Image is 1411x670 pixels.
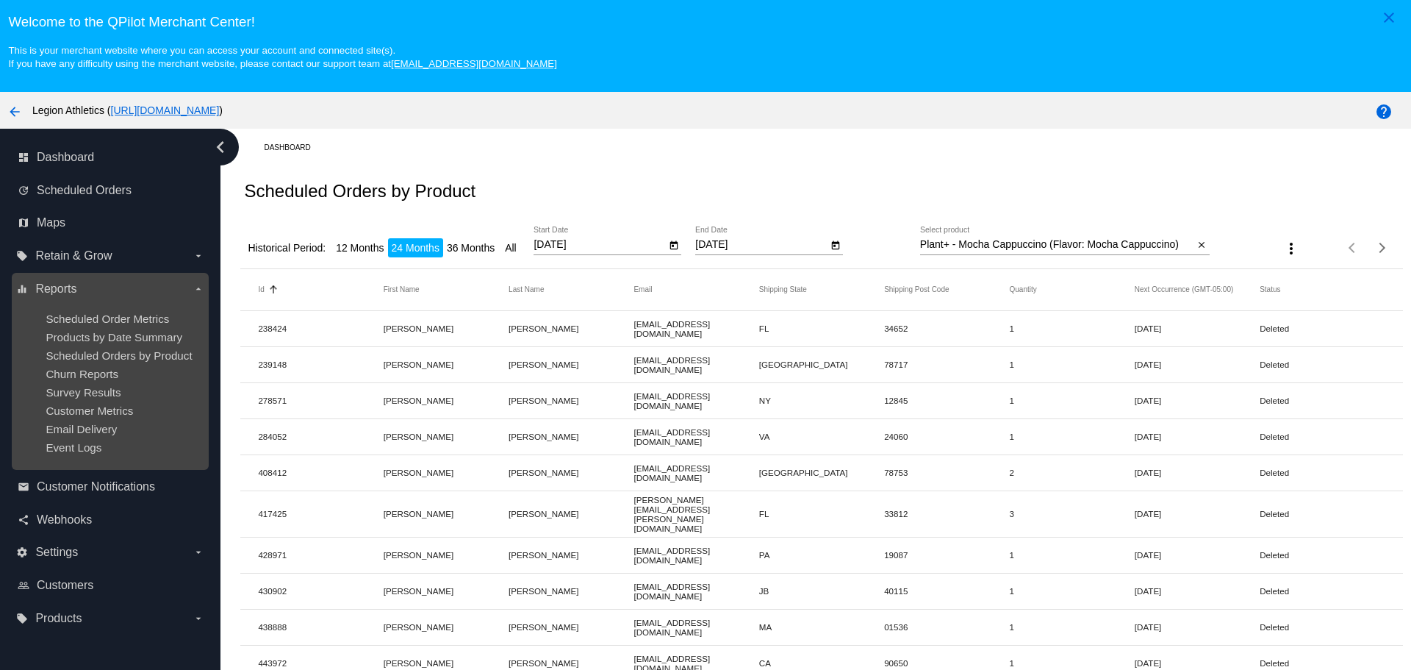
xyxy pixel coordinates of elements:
[391,58,557,69] a: [EMAIL_ADDRESS][DOMAIN_NAME]
[1135,428,1260,445] mat-cell: [DATE]
[18,574,204,597] a: people_outline Customers
[1135,285,1233,294] button: Change sorting for NextOccurrenceUtc
[258,285,264,294] button: Change sorting for Id
[759,320,884,337] mat-cell: FL
[509,505,633,522] mat-cell: [PERSON_NAME]
[633,614,758,641] mat-cell: [EMAIL_ADDRESS][DOMAIN_NAME]
[258,392,383,409] mat-cell: 278571
[35,546,78,559] span: Settings
[633,542,758,569] mat-cell: [EMAIL_ADDRESS][DOMAIN_NAME]
[1260,320,1385,337] mat-cell: Deleted
[884,619,1009,635] mat-cell: 01536
[193,283,204,295] i: arrow_drop_down
[633,491,758,537] mat-cell: [PERSON_NAME][EMAIL_ADDRESS][PERSON_NAME][DOMAIN_NAME]
[443,238,498,257] li: 36 Months
[1260,392,1385,409] mat-cell: Deleted
[1009,582,1134,599] mat-cell: 1
[1135,356,1260,373] mat-cell: [DATE]
[384,505,509,522] mat-cell: [PERSON_NAME]
[384,356,509,373] mat-cell: [PERSON_NAME]
[46,368,118,380] a: Churn Reports
[18,179,204,202] a: update Scheduled Orders
[1196,240,1207,252] mat-icon: close
[501,238,520,257] li: All
[1009,285,1036,294] button: Change sorting for Quantity
[1135,392,1260,409] mat-cell: [DATE]
[666,237,681,252] button: Open calendar
[1368,233,1397,263] button: Next page
[695,239,827,251] input: End Date
[1009,619,1134,635] mat-cell: 1
[1009,546,1134,563] mat-cell: 1
[1135,619,1260,635] mat-cell: [DATE]
[388,238,443,257] li: 24 Months
[633,578,758,605] mat-cell: [EMAIL_ADDRESS][DOMAIN_NAME]
[509,464,633,481] mat-cell: [PERSON_NAME]
[1380,9,1398,26] mat-icon: close
[1135,464,1260,481] mat-cell: [DATE]
[1009,356,1134,373] mat-cell: 1
[1260,582,1385,599] mat-cell: Deleted
[1338,233,1368,263] button: Previous page
[759,505,884,522] mat-cell: FL
[384,392,509,409] mat-cell: [PERSON_NAME]
[35,282,76,296] span: Reports
[193,613,204,624] i: arrow_drop_down
[633,352,758,378] mat-cell: [EMAIL_ADDRESS][DOMAIN_NAME]
[509,392,633,409] mat-cell: [PERSON_NAME]
[384,464,509,481] mat-cell: [PERSON_NAME]
[46,313,169,325] a: Scheduled Order Metrics
[1260,619,1385,635] mat-cell: Deleted
[37,579,93,592] span: Customers
[18,481,29,493] i: email
[6,103,24,121] mat-icon: arrow_back
[384,546,509,563] mat-cell: [PERSON_NAME]
[509,619,633,635] mat-cell: [PERSON_NAME]
[1009,505,1134,522] mat-cell: 3
[193,546,204,558] i: arrow_drop_down
[18,508,204,532] a: share Webhooks
[18,146,204,169] a: dashboard Dashboard
[8,14,1402,30] h3: Welcome to the QPilot Merchant Center!
[46,331,182,343] a: Products by Date Summary
[1135,546,1260,563] mat-cell: [DATE]
[827,237,843,252] button: Open calendar
[258,582,383,599] mat-cell: 430902
[35,249,112,263] span: Retain & Grow
[1194,238,1210,253] button: Clear
[46,441,101,454] a: Event Logs
[1282,240,1300,257] mat-icon: more_vert
[1009,392,1134,409] mat-cell: 1
[633,460,758,486] mat-cell: [EMAIL_ADDRESS][DOMAIN_NAME]
[37,480,155,493] span: Customer Notifications
[18,217,29,229] i: map
[884,320,1009,337] mat-cell: 34652
[884,582,1009,599] mat-cell: 40115
[1260,464,1385,481] mat-cell: Deleted
[759,356,884,373] mat-cell: [GEOGRAPHIC_DATA]
[509,320,633,337] mat-cell: [PERSON_NAME]
[8,45,556,69] small: This is your merchant website where you can access your account and connected site(s). If you hav...
[509,546,633,563] mat-cell: [PERSON_NAME]
[46,349,192,362] a: Scheduled Orders by Product
[884,285,949,294] button: Change sorting for ShippingPostcode
[18,514,29,526] i: share
[193,250,204,262] i: arrow_drop_down
[884,505,1009,522] mat-cell: 33812
[16,250,28,262] i: local_offer
[1375,103,1393,121] mat-icon: help
[18,185,29,196] i: update
[884,392,1009,409] mat-cell: 12845
[1009,464,1134,481] mat-cell: 2
[46,405,133,417] a: Customer Metrics
[1135,582,1260,599] mat-cell: [DATE]
[258,320,383,337] mat-cell: 238424
[759,582,884,599] mat-cell: JB
[258,619,383,635] mat-cell: 438888
[759,392,884,409] mat-cell: NY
